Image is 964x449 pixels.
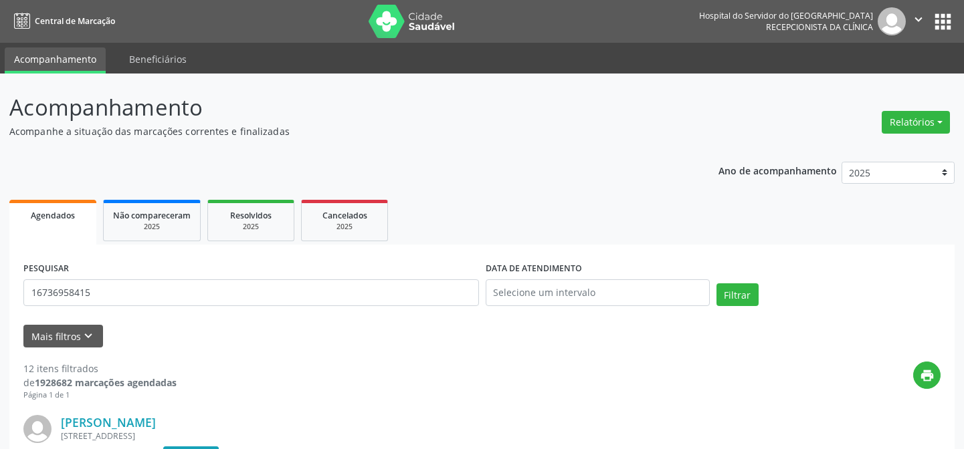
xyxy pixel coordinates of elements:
div: Hospital do Servidor do [GEOGRAPHIC_DATA] [699,10,873,21]
button:  [906,7,931,35]
span: Cancelados [322,210,367,221]
a: [PERSON_NAME] [61,415,156,430]
button: Relatórios [882,111,950,134]
i: keyboard_arrow_down [81,329,96,343]
a: Central de Marcação [9,10,115,32]
p: Acompanhe a situação das marcações correntes e finalizadas [9,124,671,138]
img: img [878,7,906,35]
div: 2025 [217,222,284,232]
span: Resolvidos [230,210,272,221]
input: Nome, código do beneficiário ou CPF [23,279,479,306]
i:  [911,12,926,27]
a: Beneficiários [120,47,196,71]
button: Filtrar [716,283,759,306]
strong: 1928682 marcações agendadas [35,376,177,389]
a: Acompanhamento [5,47,106,73]
label: PESQUISAR [23,259,69,279]
i: print [920,368,935,383]
input: Selecione um intervalo [486,279,710,306]
span: Não compareceram [113,210,191,221]
div: [STREET_ADDRESS] [61,430,740,442]
p: Acompanhamento [9,91,671,124]
span: Recepcionista da clínica [766,21,873,33]
label: DATA DE ATENDIMENTO [486,259,582,279]
button: apps [931,10,955,33]
span: Agendados [31,210,75,221]
button: print [913,361,941,389]
div: Página 1 de 1 [23,390,177,401]
button: Mais filtroskeyboard_arrow_down [23,325,103,348]
div: 12 itens filtrados [23,361,177,376]
p: Ano de acompanhamento [718,162,837,178]
div: 2025 [113,222,191,232]
div: de [23,376,177,390]
img: img [23,415,52,443]
div: 2025 [311,222,378,232]
span: Central de Marcação [35,15,115,27]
